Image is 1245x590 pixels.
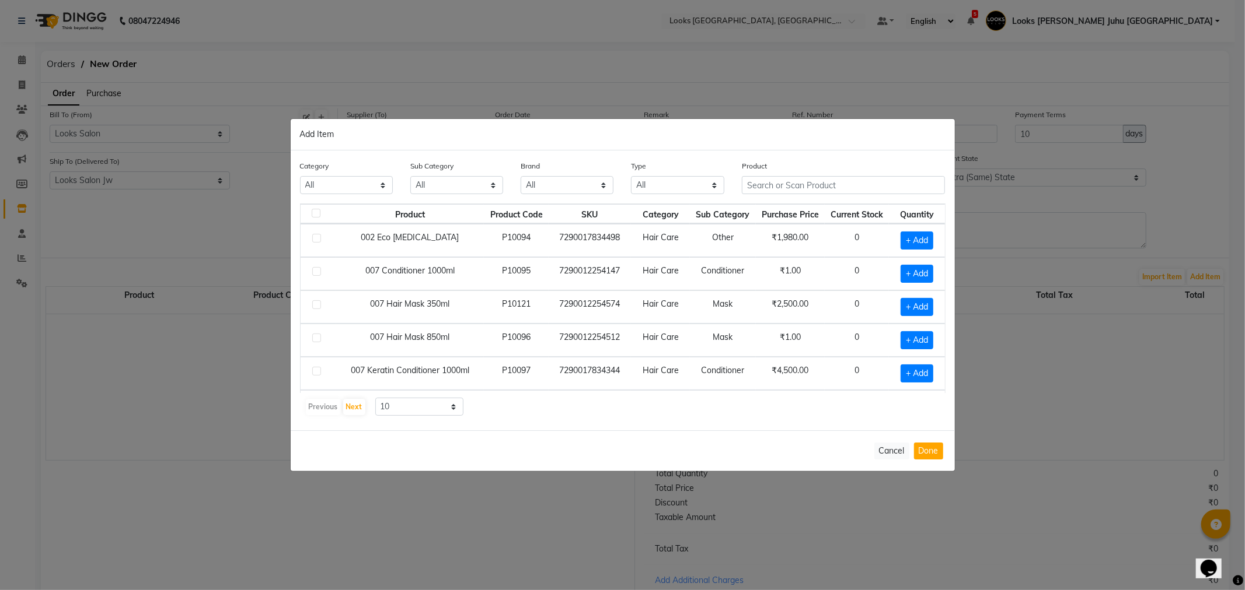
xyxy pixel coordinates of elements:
td: Hair Care [631,224,690,257]
td: ₹1.00 [756,257,825,290]
span: + Add [901,364,933,382]
label: Product [742,161,767,171]
label: Type [631,161,646,171]
td: Hair Care [631,390,690,423]
td: 007 Keratin Conditioner 1000ml [336,357,484,390]
input: Search or Scan Product [742,176,946,194]
td: 7290017834498 [549,224,631,257]
td: 0 [825,257,890,290]
span: + Add [901,231,933,250]
td: 7290014197756 [549,390,631,423]
td: Conditioner [690,357,755,390]
td: Oil [690,390,755,423]
th: Product Code [484,204,549,224]
td: 7290012254574 [549,290,631,324]
th: Quantity [889,204,944,224]
td: Hair Care [631,257,690,290]
td: 7290012254147 [549,257,631,290]
td: 007 Conditioner 1000ml [336,257,484,290]
th: Sub Category [690,204,755,224]
div: Add Item [291,119,955,150]
span: + Add [901,265,933,283]
label: Category [300,161,329,171]
td: P10121 [484,290,549,324]
td: P10095 [484,257,549,290]
td: 0 [825,224,890,257]
td: Mask [690,324,755,357]
td: P10097 [484,357,549,390]
th: Category [631,204,690,224]
td: 007 Keratine Oil 30ml [336,390,484,423]
td: Hair Care [631,324,690,357]
td: Conditioner [690,257,755,290]
td: ₹1,980.00 [756,224,825,257]
th: Current Stock [825,204,890,224]
td: 0 [825,290,890,324]
label: Brand [521,161,540,171]
span: + Add [901,298,933,316]
td: 0 [825,390,890,423]
td: 007 Hair Mask 850ml [336,324,484,357]
td: 002 Eco [MEDICAL_DATA] [336,224,484,257]
td: Mask [690,290,755,324]
button: Cancel [874,442,909,459]
td: 7290012254512 [549,324,631,357]
td: P10096 [484,324,549,357]
label: Sub Category [410,161,454,171]
td: ₹1,710.00 [756,390,825,423]
td: Other [690,224,755,257]
td: 0 [825,324,890,357]
td: ₹1.00 [756,324,825,357]
td: 7290017834344 [549,357,631,390]
td: P10094 [484,224,549,257]
td: Hair Care [631,290,690,324]
span: + Add [901,331,933,349]
td: P10126 [484,390,549,423]
td: ₹4,500.00 [756,357,825,390]
th: Product [336,204,484,224]
td: 007 Hair Mask 350ml [336,290,484,324]
td: 0 [825,357,890,390]
button: Next [343,399,365,415]
td: ₹2,500.00 [756,290,825,324]
span: Purchase Price [762,209,819,220]
button: Done [914,442,943,459]
td: Hair Care [631,357,690,390]
iframe: chat widget [1196,543,1233,578]
th: SKU [549,204,631,224]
